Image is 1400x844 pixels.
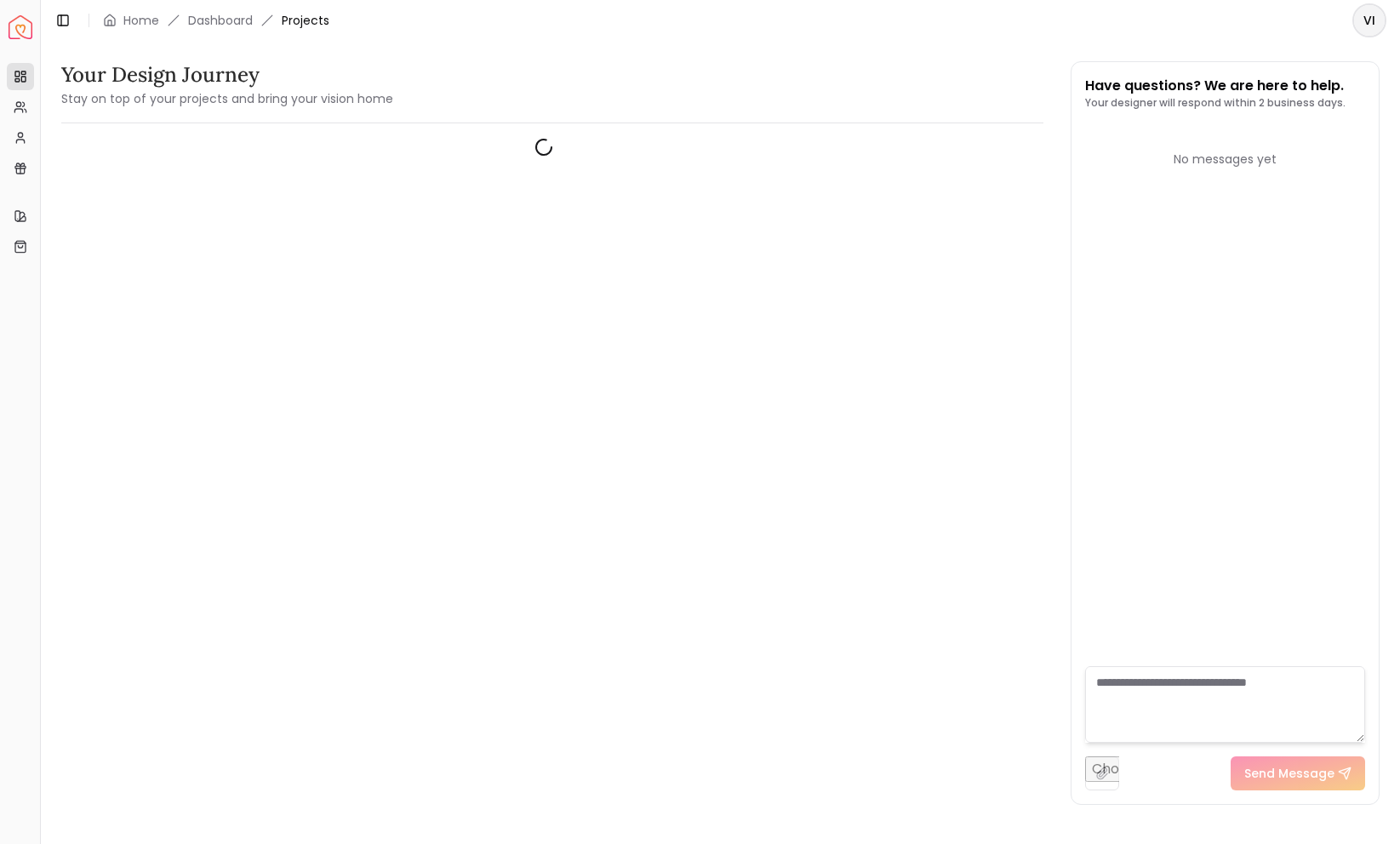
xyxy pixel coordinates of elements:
[282,12,329,29] span: Projects
[9,15,32,39] img: Spacejoy Logo
[61,90,393,107] small: Stay on top of your projects and bring your vision home
[188,12,253,29] a: Dashboard
[1085,76,1346,96] p: Have questions? We are here to help.
[103,12,329,29] nav: breadcrumb
[9,15,32,39] a: Spacejoy
[1352,3,1386,37] button: VI
[1354,5,1385,36] span: VI
[123,12,159,29] a: Home
[61,61,393,88] h3: Your Design Journey
[1085,96,1346,110] p: Your designer will respond within 2 business days.
[1085,151,1365,168] div: No messages yet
